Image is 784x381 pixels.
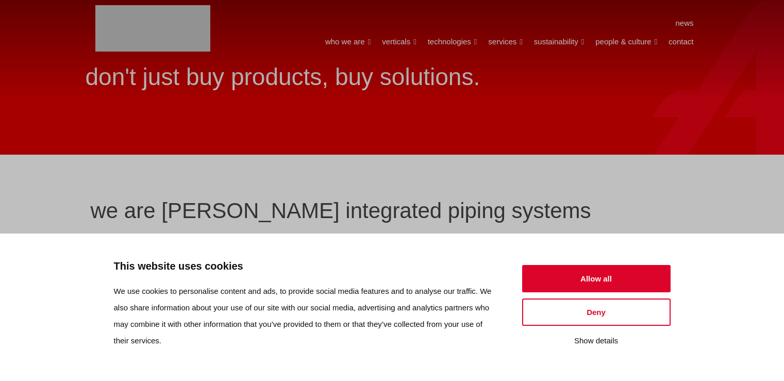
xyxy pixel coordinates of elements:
a: services [488,31,523,52]
h2: we are [PERSON_NAME] integrated piping systems [91,198,694,223]
a: news [675,15,693,31]
nav: Menu [226,15,694,31]
button: Allow all [522,265,671,292]
a: verticals [382,31,416,52]
a: sustainability [534,31,584,52]
button: Show details [522,332,671,349]
a: technologies [428,31,477,52]
a: who we are [325,31,371,52]
a: contact [669,31,693,52]
p: This website uses cookies [114,258,497,275]
button: Deny [522,299,671,326]
a: people & culture [595,31,657,52]
p: We use cookies to personalise content and ads, to provide social media features and to analyse ou... [114,283,497,349]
